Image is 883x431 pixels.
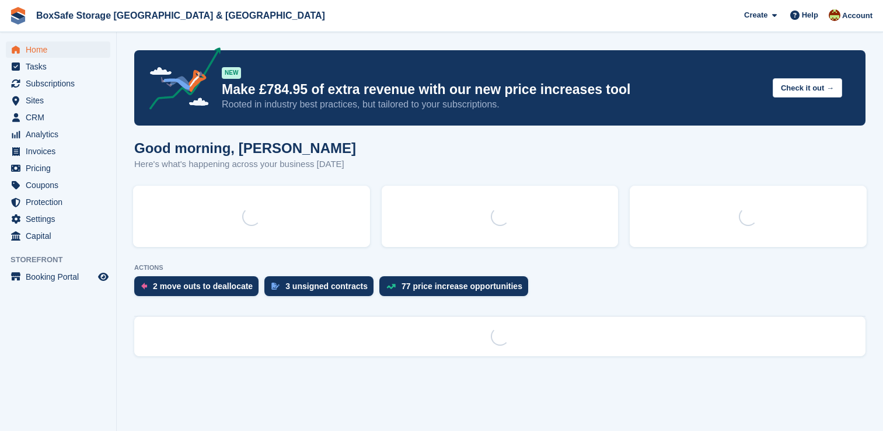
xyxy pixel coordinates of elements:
[6,75,110,92] a: menu
[26,109,96,126] span: CRM
[744,9,767,21] span: Create
[6,177,110,193] a: menu
[829,9,840,21] img: Kim
[26,160,96,176] span: Pricing
[26,177,96,193] span: Coupons
[802,9,818,21] span: Help
[222,98,763,111] p: Rooted in industry best practices, but tailored to your subscriptions.
[6,109,110,126] a: menu
[26,228,96,244] span: Capital
[379,276,534,302] a: 77 price increase opportunities
[222,81,763,98] p: Make £784.95 of extra revenue with our new price increases tool
[6,58,110,75] a: menu
[773,78,842,98] button: Check it out →
[6,269,110,285] a: menu
[26,211,96,227] span: Settings
[6,194,110,210] a: menu
[6,228,110,244] a: menu
[9,7,27,25] img: stora-icon-8386f47178a22dfd0bd8f6a31ec36ba5ce8667c1dd55bd0f319d3a0aa187defe.svg
[139,47,221,114] img: price-adjustments-announcement-icon-8257ccfd72463d97f412b2fc003d46551f7dbcb40ab6d574587a9cd5c0d94...
[6,41,110,58] a: menu
[26,194,96,210] span: Protection
[11,254,116,266] span: Storefront
[6,160,110,176] a: menu
[264,276,379,302] a: 3 unsigned contracts
[402,281,522,291] div: 77 price increase opportunities
[141,283,147,290] img: move_outs_to_deallocate_icon-f764333ba52eb49d3ac5e1228854f67142a1ed5810a6f6cc68b1a99e826820c5.svg
[26,75,96,92] span: Subscriptions
[134,264,865,272] p: ACTIONS
[6,211,110,227] a: menu
[26,269,96,285] span: Booking Portal
[134,276,264,302] a: 2 move outs to deallocate
[26,126,96,142] span: Analytics
[96,270,110,284] a: Preview store
[6,143,110,159] a: menu
[26,58,96,75] span: Tasks
[26,143,96,159] span: Invoices
[26,92,96,109] span: Sites
[222,67,241,79] div: NEW
[26,41,96,58] span: Home
[153,281,253,291] div: 2 move outs to deallocate
[285,281,368,291] div: 3 unsigned contracts
[842,10,872,22] span: Account
[271,283,280,290] img: contract_signature_icon-13c848040528278c33f63329250d36e43548de30e8caae1d1a13099fd9432cc5.svg
[32,6,330,25] a: BoxSafe Storage [GEOGRAPHIC_DATA] & [GEOGRAPHIC_DATA]
[386,284,396,289] img: price_increase_opportunities-93ffe204e8149a01c8c9dc8f82e8f89637d9d84a8eef4429ea346261dce0b2c0.svg
[134,140,356,156] h1: Good morning, [PERSON_NAME]
[6,126,110,142] a: menu
[6,92,110,109] a: menu
[134,158,356,171] p: Here's what's happening across your business [DATE]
